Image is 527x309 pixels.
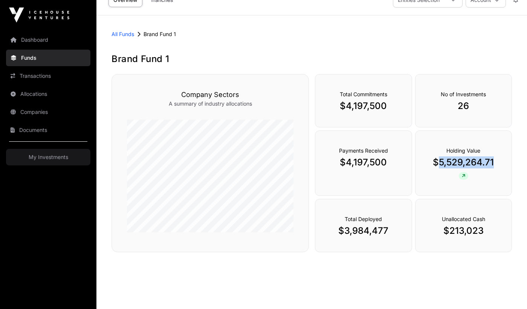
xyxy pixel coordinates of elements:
[6,104,90,120] a: Companies
[330,225,396,237] p: $3,984,477
[339,147,388,154] span: Payments Received
[330,100,396,112] p: $4,197,500
[144,30,176,38] p: Brand Fund 1
[127,89,293,100] h3: Company Sectors
[489,273,527,309] iframe: Chat Widget
[431,225,496,237] p: $213,023
[6,32,90,48] a: Dashboard
[431,100,496,112] p: 26
[6,149,90,165] a: My Investments
[446,147,480,154] span: Holding Value
[431,156,496,180] p: $5,529,264.71
[6,68,90,84] a: Transactions
[9,8,69,23] img: Icehouse Ventures Logo
[6,50,90,66] a: Funds
[330,156,396,168] p: $4,197,500
[112,30,134,38] a: All Funds
[442,216,485,222] span: Unallocated Cash
[441,91,486,97] span: No of Investments
[6,86,90,102] a: Allocations
[127,100,293,108] p: A summary of industry allocations
[345,216,382,222] span: Total Deployed
[6,122,90,138] a: Documents
[340,91,387,97] span: Total Commitments
[112,53,512,65] h1: Brand Fund 1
